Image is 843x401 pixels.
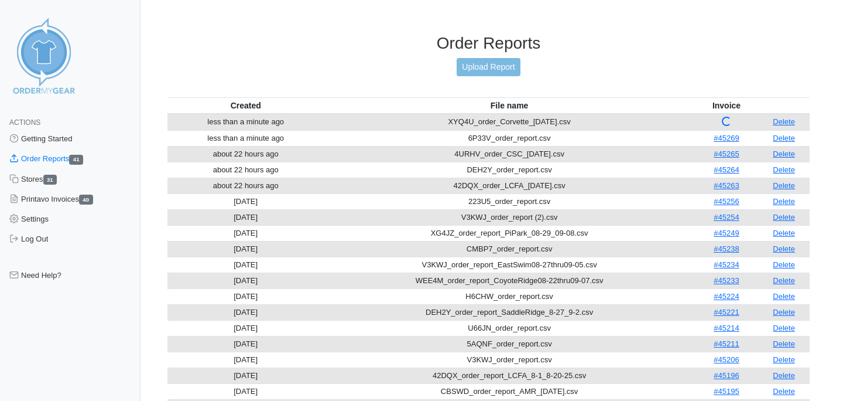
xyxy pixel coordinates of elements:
[714,260,739,269] a: #45234
[324,288,694,304] td: H6CHW_order_report.csv
[773,197,795,206] a: Delete
[69,155,83,165] span: 41
[773,165,795,174] a: Delete
[324,273,694,288] td: WEE4M_order_report_CoyoteRidge08-22thru09-07.csv
[167,146,324,162] td: about 22 hours ago
[324,193,694,209] td: 223U5_order_report.csv
[324,114,694,131] td: XYQ4U_order_Corvette_[DATE].csv
[773,308,795,317] a: Delete
[773,229,795,237] a: Delete
[324,225,694,241] td: XG4JZ_order_report_PiPark_08-29_09-08.csv
[714,339,739,348] a: #45211
[167,241,324,257] td: [DATE]
[167,352,324,368] td: [DATE]
[167,368,324,383] td: [DATE]
[324,352,694,368] td: V3KWJ_order_report.csv
[714,213,739,222] a: #45254
[167,383,324,399] td: [DATE]
[773,371,795,380] a: Delete
[714,308,739,317] a: #45221
[324,162,694,178] td: DEH2Y_order_report.csv
[167,257,324,273] td: [DATE]
[167,178,324,193] td: about 22 hours ago
[714,197,739,206] a: #45256
[714,355,739,364] a: #45206
[167,114,324,131] td: less than a minute ago
[714,134,739,142] a: #45269
[324,241,694,257] td: CMBP7_order_report.csv
[167,162,324,178] td: about 22 hours ago
[457,58,520,76] a: Upload Report
[773,355,795,364] a: Delete
[773,324,795,332] a: Delete
[773,276,795,285] a: Delete
[43,175,57,185] span: 31
[714,387,739,396] a: #45195
[714,244,739,253] a: #45238
[167,130,324,146] td: less than a minute ago
[714,276,739,285] a: #45233
[714,149,739,158] a: #45265
[167,273,324,288] td: [DATE]
[167,288,324,304] td: [DATE]
[324,130,694,146] td: 6P33V_order_report.csv
[714,229,739,237] a: #45249
[9,118,40,127] span: Actions
[167,193,324,209] td: [DATE]
[773,213,795,222] a: Delete
[324,336,694,352] td: 5AQNF_order_report.csv
[773,117,795,126] a: Delete
[714,165,739,174] a: #45264
[773,292,795,301] a: Delete
[167,336,324,352] td: [DATE]
[167,209,324,225] td: [DATE]
[773,260,795,269] a: Delete
[167,320,324,336] td: [DATE]
[324,146,694,162] td: 4URHV_order_CSC_[DATE].csv
[695,97,758,114] th: Invoice
[773,244,795,253] a: Delete
[324,209,694,225] td: V3KWJ_order_report (2).csv
[773,134,795,142] a: Delete
[714,292,739,301] a: #45224
[773,339,795,348] a: Delete
[79,195,93,205] span: 40
[324,97,694,114] th: File name
[714,181,739,190] a: #45263
[324,178,694,193] td: 42DQX_order_LCFA_[DATE].csv
[167,225,324,241] td: [DATE]
[714,371,739,380] a: #45196
[773,149,795,158] a: Delete
[324,383,694,399] td: CBSWD_order_report_AMR_[DATE].csv
[324,320,694,336] td: U66JN_order_report.csv
[714,324,739,332] a: #45214
[324,304,694,320] td: DEH2Y_order_report_SaddleRidge_8-27_9-2.csv
[167,33,810,53] h3: Order Reports
[773,387,795,396] a: Delete
[773,181,795,190] a: Delete
[167,304,324,320] td: [DATE]
[324,368,694,383] td: 42DQX_order_report_LCFA_8-1_8-20-25.csv
[324,257,694,273] td: V3KWJ_order_report_EastSwim08-27thru09-05.csv
[167,97,324,114] th: Created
